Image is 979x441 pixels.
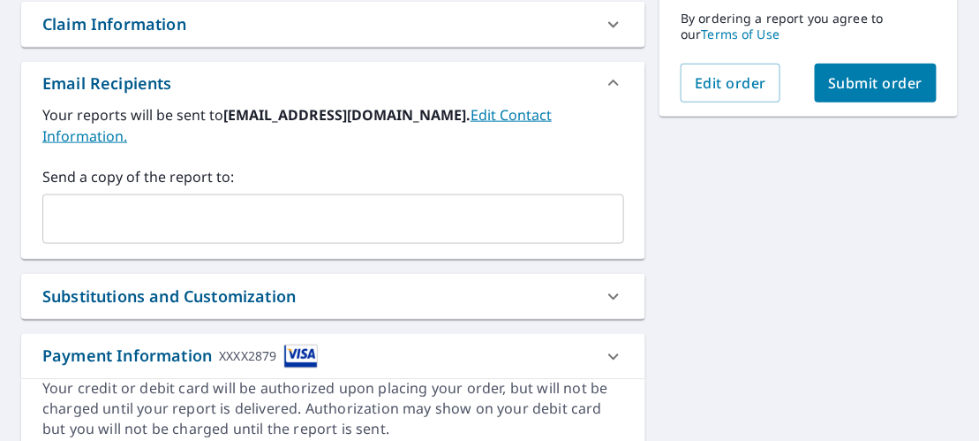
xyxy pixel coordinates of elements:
[21,2,645,47] div: Claim Information
[42,379,624,440] div: Your credit or debit card will be authorized upon placing your order, but will not be charged unt...
[42,72,172,95] div: Email Recipients
[219,345,276,369] div: XXXX2879
[681,11,937,42] p: By ordering a report you agree to our
[829,73,923,93] span: Submit order
[42,345,318,369] div: Payment Information
[284,345,318,369] img: cardImage
[21,274,645,319] div: Substitutions and Customization
[702,26,780,42] a: Terms of Use
[21,62,645,104] div: Email Recipients
[42,285,296,308] div: Substitutions and Customization
[815,64,938,103] button: Submit order
[681,64,780,103] button: Edit order
[21,334,645,379] div: Payment InformationXXXX2879cardImage
[42,104,624,147] label: Your reports will be sent to
[223,105,471,125] b: [EMAIL_ADDRESS][DOMAIN_NAME].
[42,12,186,36] div: Claim Information
[695,73,766,93] span: Edit order
[42,166,624,187] label: Send a copy of the report to:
